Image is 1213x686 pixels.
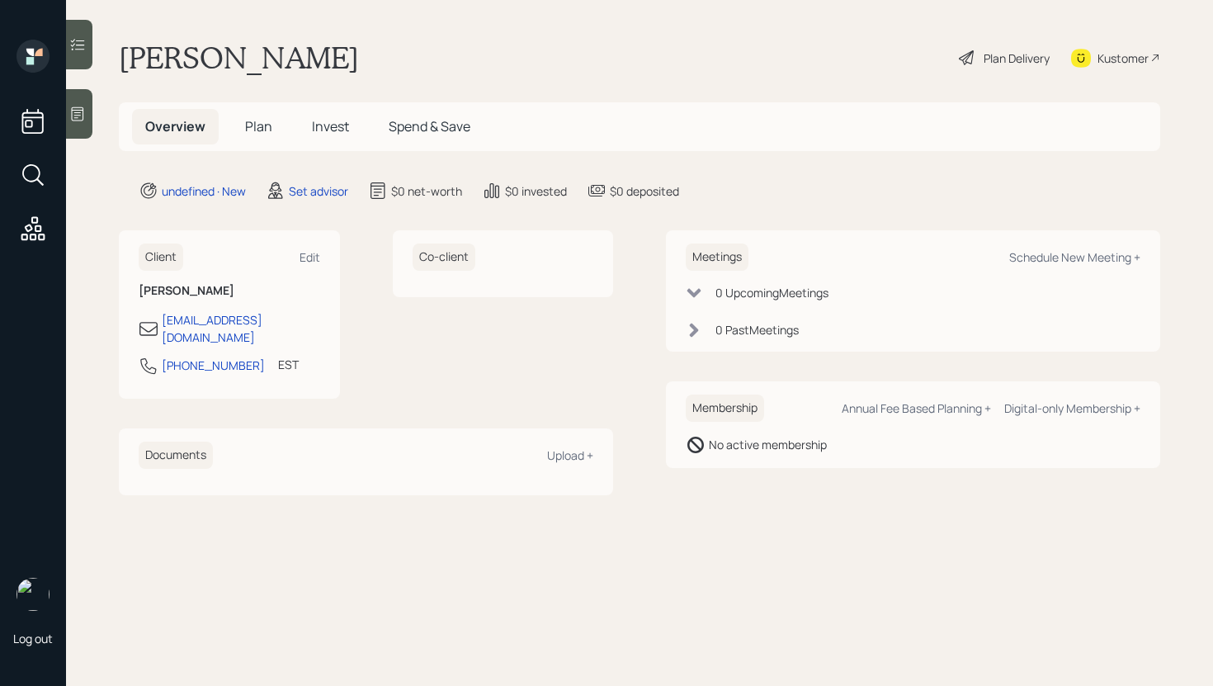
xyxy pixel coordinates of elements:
[139,284,320,298] h6: [PERSON_NAME]
[391,182,462,200] div: $0 net-worth
[139,244,183,271] h6: Client
[610,182,679,200] div: $0 deposited
[413,244,475,271] h6: Co-client
[1009,249,1140,265] div: Schedule New Meeting +
[715,321,799,338] div: 0 Past Meeting s
[709,436,827,453] div: No active membership
[139,442,213,469] h6: Documents
[278,356,299,373] div: EST
[984,50,1050,67] div: Plan Delivery
[119,40,359,76] h1: [PERSON_NAME]
[145,117,205,135] span: Overview
[13,631,53,646] div: Log out
[1004,400,1140,416] div: Digital-only Membership +
[312,117,349,135] span: Invest
[245,117,272,135] span: Plan
[162,357,265,374] div: [PHONE_NUMBER]
[300,249,320,265] div: Edit
[162,311,320,346] div: [EMAIL_ADDRESS][DOMAIN_NAME]
[162,182,246,200] div: undefined · New
[1097,50,1149,67] div: Kustomer
[547,447,593,463] div: Upload +
[686,244,748,271] h6: Meetings
[505,182,567,200] div: $0 invested
[289,182,348,200] div: Set advisor
[686,395,764,422] h6: Membership
[389,117,470,135] span: Spend & Save
[842,400,991,416] div: Annual Fee Based Planning +
[17,578,50,611] img: retirable_logo.png
[715,284,828,301] div: 0 Upcoming Meeting s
